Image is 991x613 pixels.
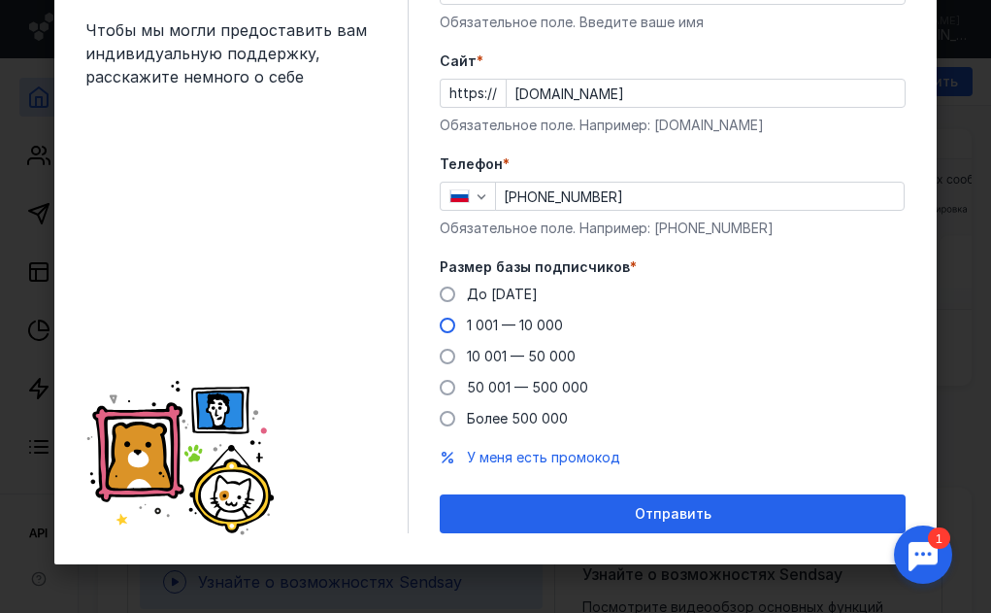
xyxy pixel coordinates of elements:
[440,257,630,277] span: Размер базы подписчиков
[467,286,538,302] span: До [DATE]
[467,348,576,364] span: 10 001 — 50 000
[467,448,620,467] button: У меня есть промокод
[440,51,477,71] span: Cайт
[440,494,906,533] button: Отправить
[85,18,377,88] span: Чтобы мы могли предоставить вам индивидуальную поддержку, расскажите немного о себе
[467,449,620,465] span: У меня есть промокод
[440,154,503,174] span: Телефон
[440,13,906,32] div: Обязательное поле. Введите ваше имя
[440,116,906,135] div: Обязательное поле. Например: [DOMAIN_NAME]
[467,410,568,426] span: Более 500 000
[467,379,588,395] span: 50 001 — 500 000
[440,219,906,238] div: Обязательное поле. Например: [PHONE_NUMBER]
[635,506,711,523] span: Отправить
[467,317,563,333] span: 1 001 — 10 000
[44,12,66,33] div: 1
